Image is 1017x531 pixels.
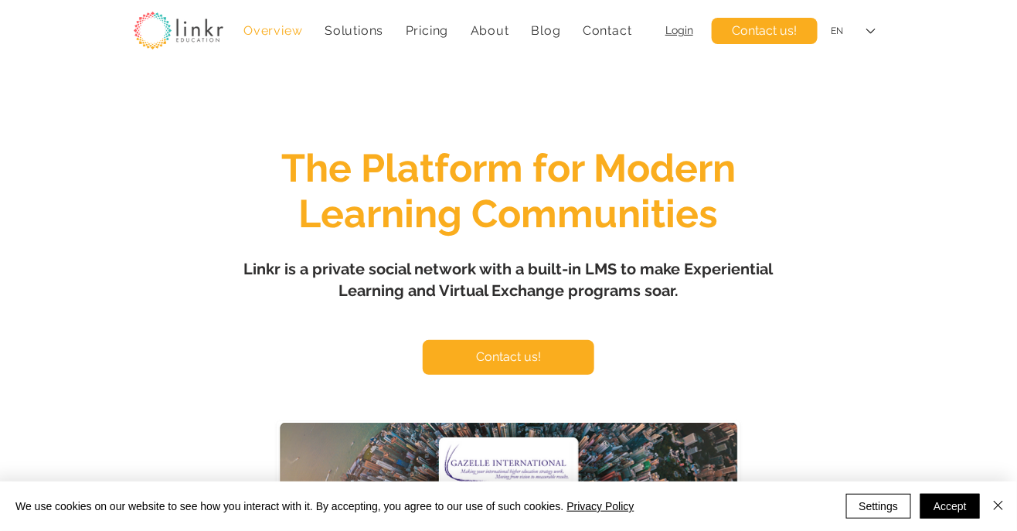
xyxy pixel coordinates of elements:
span: Contact us! [476,349,541,366]
div: Solutions [317,15,392,46]
div: Language Selector: English [820,14,886,49]
a: Blog [523,15,569,46]
button: Accept [920,494,980,519]
a: Login [665,24,693,36]
button: Settings [846,494,912,519]
a: Overview [236,15,311,46]
a: Contact us! [423,340,594,375]
span: Solutions [325,23,383,38]
span: We use cookies on our website to see how you interact with it. By accepting, you agree to our use... [15,499,634,513]
span: Contact [583,23,632,38]
span: About [471,23,509,38]
span: Contact us! [733,22,798,39]
span: The Platform for Modern Learning Communities [281,145,736,237]
span: Overview [243,23,302,38]
img: linkr_logo_transparentbg.png [134,12,223,49]
span: Pricing [406,23,449,38]
div: About [463,15,518,46]
a: Pricing [398,15,457,46]
button: Close [989,494,1008,519]
a: Contact us! [712,18,818,44]
img: Close [989,496,1008,515]
a: Contact [575,15,640,46]
span: Blog [531,23,560,38]
span: Linkr is a private social network with a built-in LMS to make Experiential Learning and Virtual E... [244,260,774,300]
a: Privacy Policy [566,500,634,512]
nav: Site [236,15,640,46]
div: EN [831,25,843,38]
